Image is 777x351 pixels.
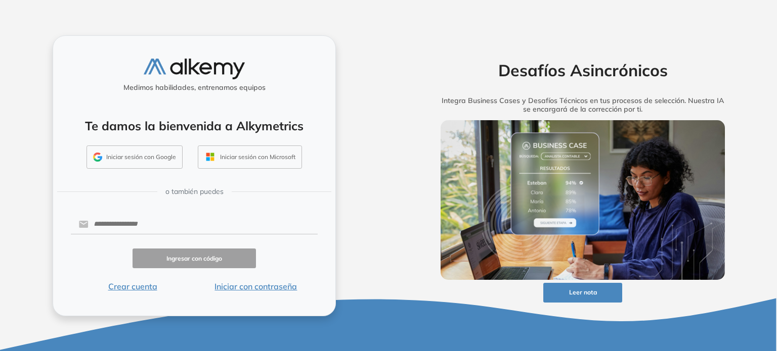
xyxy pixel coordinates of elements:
[204,151,216,163] img: OUTLOOK_ICON
[57,83,331,92] h5: Medimos habilidades, entrenamos equipos
[144,59,245,79] img: logo-alkemy
[198,145,302,169] button: Iniciar sesión con Microsoft
[425,61,741,80] h2: Desafíos Asincrónicos
[66,119,322,133] h4: Te damos la bienvenida a Alkymetrics
[93,153,102,162] img: GMAIL_ICON
[194,280,318,292] button: Iniciar con contraseña
[425,96,741,114] h5: Integra Business Cases y Desafíos Técnicos en tus procesos de selección. Nuestra IA se encargará ...
[165,186,224,197] span: o también puedes
[87,145,183,169] button: Iniciar sesión con Google
[133,248,256,268] button: Ingresar con código
[441,120,725,280] img: img-more-info
[543,283,622,303] button: Leer nota
[71,280,194,292] button: Crear cuenta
